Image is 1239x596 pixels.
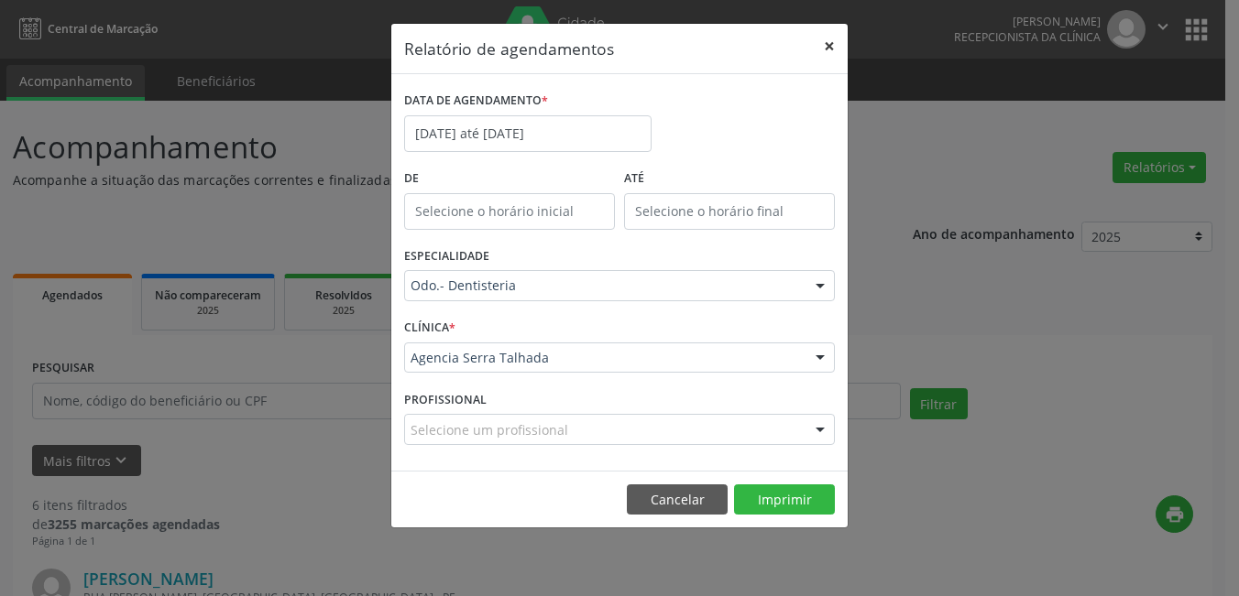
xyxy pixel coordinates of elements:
label: ESPECIALIDADE [404,243,489,271]
span: Odo.- Dentisteria [411,276,797,295]
button: Close [811,24,848,69]
input: Selecione uma data ou intervalo [404,115,652,152]
h5: Relatório de agendamentos [404,37,614,60]
button: Cancelar [627,484,728,515]
span: Selecione um profissional [411,420,568,439]
label: CLÍNICA [404,314,455,342]
button: Imprimir [734,484,835,515]
label: DATA DE AGENDAMENTO [404,87,548,115]
label: De [404,165,615,193]
span: Agencia Serra Talhada [411,349,797,367]
input: Selecione o horário inicial [404,193,615,230]
label: ATÉ [624,165,835,193]
input: Selecione o horário final [624,193,835,230]
label: PROFISSIONAL [404,385,487,414]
